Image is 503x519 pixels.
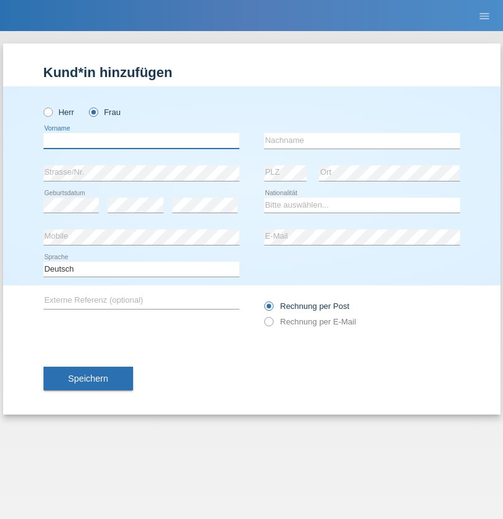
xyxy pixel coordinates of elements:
label: Herr [44,108,75,117]
a: menu [472,12,497,19]
label: Rechnung per E-Mail [264,317,356,326]
input: Herr [44,108,52,116]
input: Rechnung per Post [264,301,272,317]
i: menu [478,10,491,22]
label: Rechnung per Post [264,301,349,311]
input: Rechnung per E-Mail [264,317,272,333]
button: Speichern [44,367,133,390]
label: Frau [89,108,121,117]
h1: Kund*in hinzufügen [44,65,460,80]
span: Speichern [68,374,108,384]
input: Frau [89,108,97,116]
